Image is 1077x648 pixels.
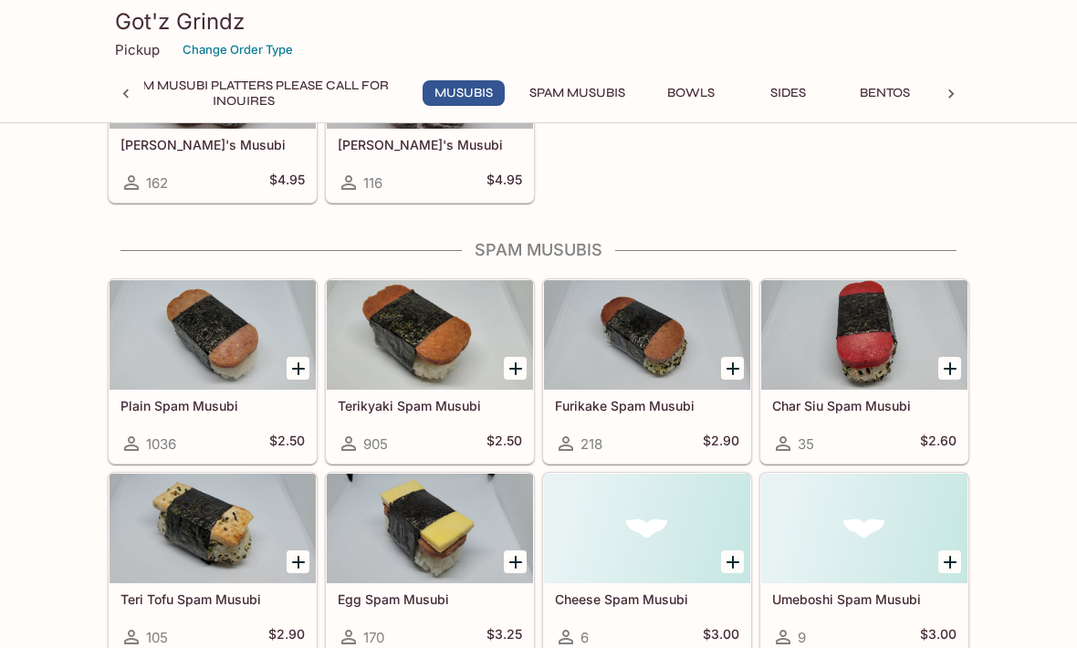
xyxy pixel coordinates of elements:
[326,279,534,464] a: Terikyaki Spam Musubi905$2.50
[504,357,527,380] button: Add Terikyaki Spam Musubi
[146,629,168,646] span: 105
[580,435,602,453] span: 218
[555,591,739,607] h5: Cheese Spam Musubi
[843,80,925,106] button: Bentos
[920,433,957,455] h5: $2.60
[363,629,384,646] span: 170
[519,80,635,106] button: Spam Musubis
[287,357,309,380] button: Add Plain Spam Musubi
[327,474,533,583] div: Egg Spam Musubi
[772,398,957,413] h5: Char Siu Spam Musubi
[338,591,522,607] h5: Egg Spam Musubi
[327,19,533,129] div: Mika G's Musubi
[486,433,522,455] h5: $2.50
[486,172,522,193] h5: $4.95
[555,398,739,413] h5: Furikake Spam Musubi
[504,550,527,573] button: Add Egg Spam Musubi
[363,435,388,453] span: 905
[761,474,967,583] div: Umeboshi Spam Musubi
[110,474,316,583] div: Teri Tofu Spam Musubi
[120,591,305,607] h5: Teri Tofu Spam Musubi
[115,7,962,36] h3: Got'z Grindz
[650,80,732,106] button: Bowls
[703,433,739,455] h5: $2.90
[798,435,814,453] span: 35
[544,474,750,583] div: Cheese Spam Musubi
[721,550,744,573] button: Add Cheese Spam Musubi
[920,626,957,648] h5: $3.00
[120,398,305,413] h5: Plain Spam Musubi
[761,280,967,390] div: Char Siu Spam Musubi
[327,280,533,390] div: Terikyaki Spam Musubi
[760,279,968,464] a: Char Siu Spam Musubi35$2.60
[544,280,750,390] div: Furikake Spam Musubi
[338,398,522,413] h5: Terikyaki Spam Musubi
[772,591,957,607] h5: Umeboshi Spam Musubi
[269,172,305,193] h5: $4.95
[938,357,961,380] button: Add Char Siu Spam Musubi
[115,41,160,58] p: Pickup
[146,435,176,453] span: 1036
[269,433,305,455] h5: $2.50
[79,80,408,106] button: Custom Musubi Platters PLEASE CALL FOR INQUIRES
[120,137,305,152] h5: [PERSON_NAME]'s Musubi
[486,626,522,648] h5: $3.25
[423,80,505,106] button: Musubis
[287,550,309,573] button: Add Teri Tofu Spam Musubi
[363,174,382,192] span: 116
[703,626,739,648] h5: $3.00
[174,36,301,64] button: Change Order Type
[747,80,829,106] button: Sides
[108,240,969,260] h4: Spam Musubis
[543,279,751,464] a: Furikake Spam Musubi218$2.90
[580,629,589,646] span: 6
[798,629,806,646] span: 9
[109,279,317,464] a: Plain Spam Musubi1036$2.50
[146,174,168,192] span: 162
[721,357,744,380] button: Add Furikake Spam Musubi
[938,550,961,573] button: Add Umeboshi Spam Musubi
[338,137,522,152] h5: [PERSON_NAME]'s Musubi
[110,280,316,390] div: Plain Spam Musubi
[268,626,305,648] h5: $2.90
[110,19,316,129] div: Yumi G's Musubi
